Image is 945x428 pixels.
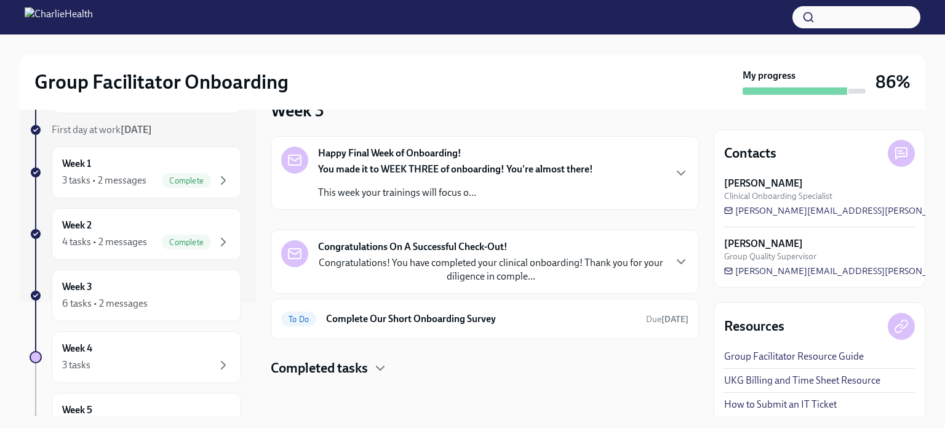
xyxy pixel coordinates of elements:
h4: Contacts [724,144,776,163]
p: Congratulations! You have completed your clinical onboarding! Thank you for your diligence in com... [318,256,664,283]
span: First day at work [52,124,152,135]
a: How to Submit an IT Ticket [724,398,837,411]
h2: Group Facilitator Onboarding [34,70,289,94]
strong: [PERSON_NAME] [724,177,803,190]
strong: My progress [743,69,795,83]
h6: Week 1 [62,157,91,171]
h3: 86% [875,71,911,93]
span: September 16th, 2025 10:00 [646,313,688,325]
a: Week 13 tasks • 2 messagesComplete [30,147,241,198]
h4: Completed tasks [271,359,368,378]
a: Week 24 tasks • 2 messagesComplete [30,208,241,260]
h6: Week 2 [62,219,92,232]
strong: [DATE] [121,124,152,135]
span: Complete [162,238,211,247]
span: Complete [162,176,211,185]
h3: Week 3 [271,99,324,121]
h6: Week 5 [62,403,92,417]
div: 3 tasks [62,358,90,372]
h6: Complete Our Short Onboarding Survey [326,312,636,326]
p: This week your trainings will focus o... [318,186,593,200]
a: To DoComplete Our Short Onboarding SurveyDue[DATE] [281,309,688,329]
div: 4 tasks • 2 messages [62,235,147,249]
h6: Week 3 [62,280,92,294]
span: To Do [281,315,316,324]
h6: Week 4 [62,342,92,355]
strong: Happy Final Week of Onboarding! [318,147,461,160]
span: Clinical Onboarding Specialist [724,190,832,202]
h4: Resources [724,317,784,336]
div: 3 tasks • 2 messages [62,174,146,187]
img: CharlieHealth [25,7,93,27]
span: Group Quality Supervisor [724,251,816,262]
a: Group Facilitator Resource Guide [724,350,864,363]
a: First day at work[DATE] [30,123,241,137]
strong: Congratulations On A Successful Check-Out! [318,240,508,254]
a: Week 43 tasks [30,331,241,383]
div: Completed tasks [271,359,699,378]
a: UKG Billing and Time Sheet Resource [724,374,880,387]
strong: [DATE] [661,314,688,325]
span: Due [646,314,688,325]
strong: You made it to WEEK THREE of onboarding! You're almost there! [318,163,593,175]
strong: [PERSON_NAME] [724,237,803,251]
div: 6 tasks • 2 messages [62,297,148,310]
a: Week 36 tasks • 2 messages [30,270,241,321]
